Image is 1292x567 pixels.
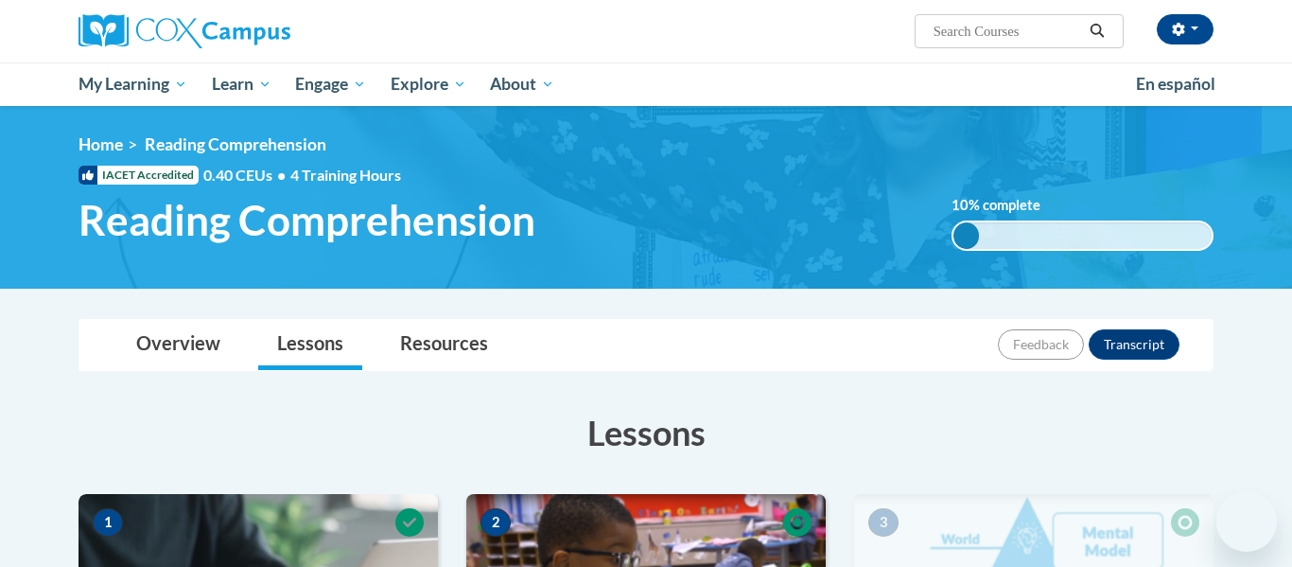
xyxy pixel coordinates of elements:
[1157,14,1213,44] button: Account Settings
[998,329,1084,360] button: Feedback
[290,166,401,184] span: 4 Training Hours
[79,14,438,48] a: Cox Campus
[79,134,123,154] a: Home
[490,73,554,96] span: About
[932,20,1083,43] input: Search Courses
[50,62,1242,106] div: Main menu
[952,197,969,213] span: 10
[200,62,284,106] a: Learn
[480,508,511,537] span: 2
[203,165,290,186] span: 0.40 CEUs
[212,73,271,96] span: Learn
[283,62,378,106] a: Engage
[79,166,199,185] span: IACET Accredited
[868,508,899,537] span: 3
[1136,74,1215,94] span: En español
[258,320,362,370] a: Lessons
[479,62,567,106] a: About
[117,320,239,370] a: Overview
[1089,329,1179,360] button: Transcript
[79,409,1213,456] h3: Lessons
[295,73,366,96] span: Engage
[1124,64,1228,104] a: En español
[1216,491,1277,552] iframe: Button to launch messaging window
[952,195,1060,216] label: % complete
[79,195,535,245] span: Reading Comprehension
[277,166,286,184] span: •
[378,62,479,106] a: Explore
[93,508,123,537] span: 1
[391,73,466,96] span: Explore
[1083,20,1111,43] button: Search
[79,73,187,96] span: My Learning
[145,134,326,154] span: Reading Comprehension
[66,62,200,106] a: My Learning
[953,222,979,249] div: 10%
[79,14,290,48] img: Cox Campus
[381,320,507,370] a: Resources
